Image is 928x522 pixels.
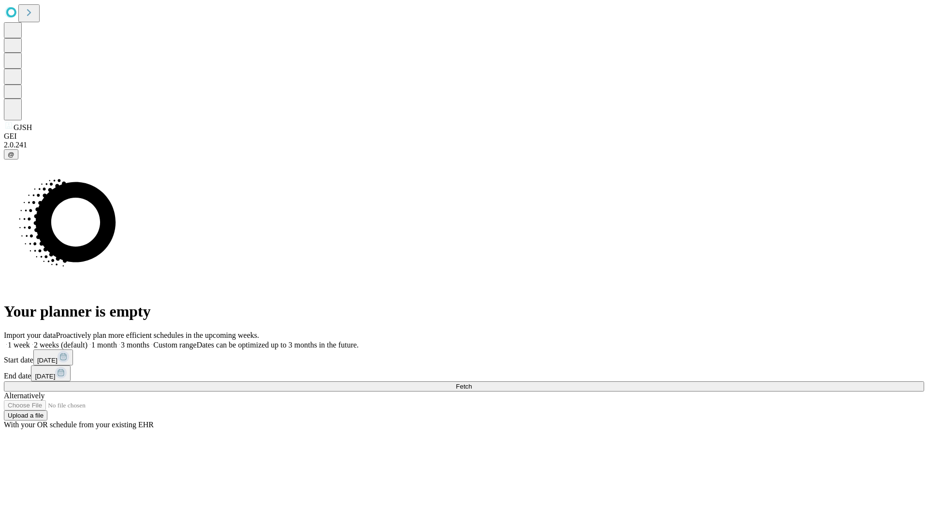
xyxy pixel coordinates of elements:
div: End date [4,365,924,381]
span: 2 weeks (default) [34,341,87,349]
span: 1 week [8,341,30,349]
div: GEI [4,132,924,141]
button: [DATE] [31,365,71,381]
span: GJSH [14,123,32,131]
span: 3 months [121,341,149,349]
span: Fetch [456,383,472,390]
span: 1 month [91,341,117,349]
span: [DATE] [35,373,55,380]
span: Custom range [153,341,196,349]
span: Import your data [4,331,56,339]
span: Proactively plan more efficient schedules in the upcoming weeks. [56,331,259,339]
button: Fetch [4,381,924,391]
h1: Your planner is empty [4,303,924,320]
button: @ [4,149,18,159]
div: Start date [4,349,924,365]
span: With your OR schedule from your existing EHR [4,420,154,429]
span: [DATE] [37,357,58,364]
span: Dates can be optimized up to 3 months in the future. [197,341,359,349]
button: Upload a file [4,410,47,420]
button: [DATE] [33,349,73,365]
span: @ [8,151,14,158]
span: Alternatively [4,391,44,400]
div: 2.0.241 [4,141,924,149]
